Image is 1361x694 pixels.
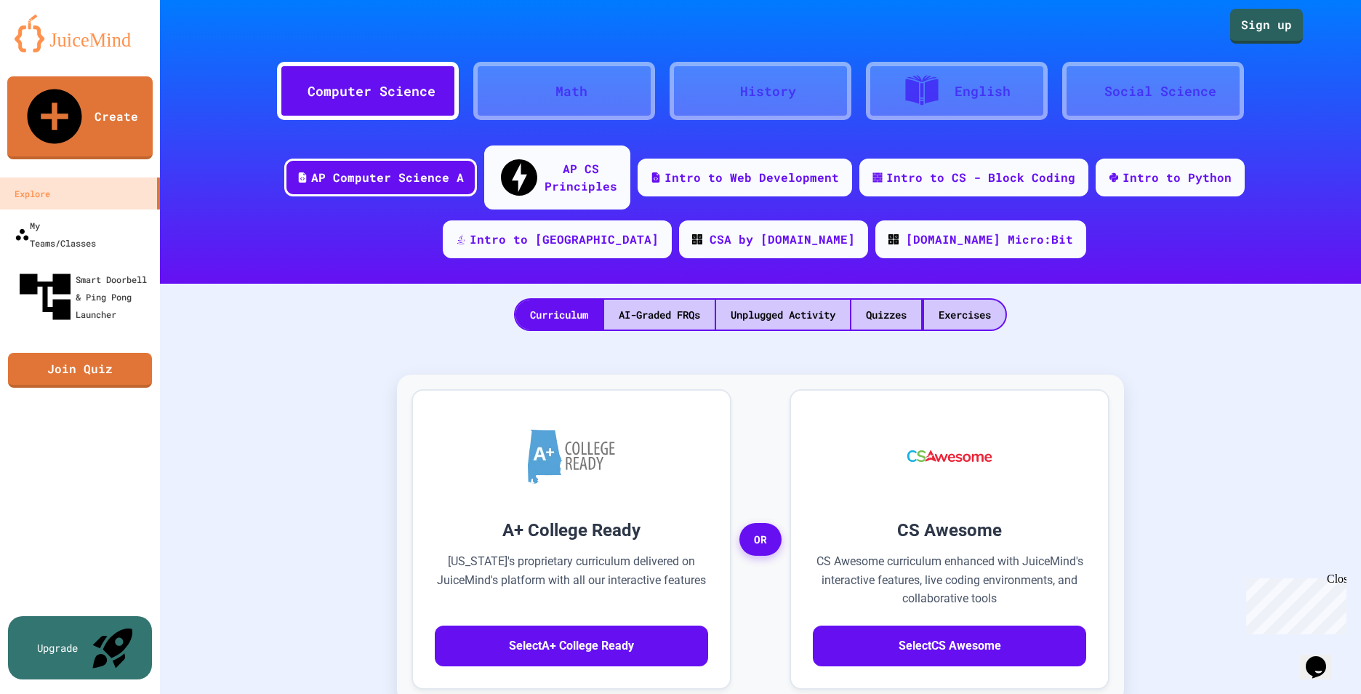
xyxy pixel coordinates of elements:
[37,640,78,655] div: Upgrade
[435,517,708,543] h3: A+ College Ready
[924,300,1005,330] div: Exercises
[555,81,587,101] div: Math
[435,626,708,666] button: SelectA+ College Ready
[665,169,839,186] div: Intro to Web Development
[740,81,796,101] div: History
[545,160,617,195] div: AP CS Principles
[906,231,1073,248] div: [DOMAIN_NAME] Micro:Bit
[15,15,145,52] img: logo-orange.svg
[813,552,1086,608] p: CS Awesome curriculum enhanced with JuiceMind's interactive features, live coding environments, a...
[604,300,715,330] div: AI-Graded FRQs
[739,523,782,557] span: OR
[955,81,1011,101] div: English
[813,517,1086,543] h3: CS Awesome
[515,300,603,330] div: Curriculum
[716,300,850,330] div: Unplugged Activity
[1230,9,1303,44] a: Sign up
[8,353,152,388] a: Join Quiz
[311,169,464,186] div: AP Computer Science A
[15,217,96,252] div: My Teams/Classes
[435,552,708,608] p: [US_STATE]'s proprietary curriculum delivered on JuiceMind's platform with all our interactive fe...
[1104,81,1216,101] div: Social Science
[1240,573,1346,634] iframe: chat widget
[7,76,153,159] a: Create
[886,169,1075,186] div: Intro to CS - Block Coding
[15,185,50,202] div: Explore
[692,234,702,244] img: CODE_logo_RGB.png
[1123,169,1232,186] div: Intro to Python
[308,81,435,101] div: Computer Science
[6,6,100,92] div: Chat with us now!Close
[851,300,921,330] div: Quizzes
[813,626,1086,666] button: SelectCS Awesome
[1300,636,1346,679] iframe: chat widget
[888,234,899,244] img: CODE_logo_RGB.png
[470,231,659,248] div: Intro to [GEOGRAPHIC_DATA]
[710,231,855,248] div: CSA by [DOMAIN_NAME]
[15,266,154,327] div: Smart Doorbell & Ping Pong Launcher
[893,412,1007,500] img: CS Awesome
[528,429,615,484] img: A+ College Ready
